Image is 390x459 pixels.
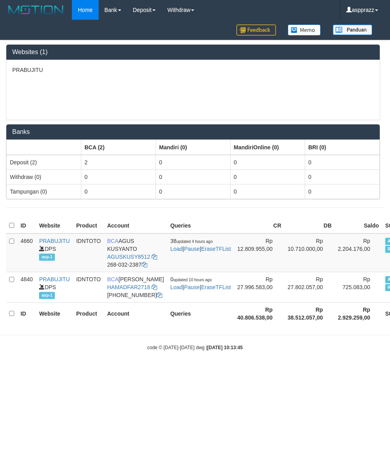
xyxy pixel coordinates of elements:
[12,128,374,135] h3: Banks
[12,49,374,56] h3: Websites (1)
[234,272,285,302] td: Rp 27.996.583,00
[167,218,234,233] th: Queries
[170,238,231,252] span: | |
[39,254,55,260] span: asp-1
[157,292,162,298] a: Copy 8692652125 to clipboard
[305,169,380,184] td: 0
[236,24,276,36] img: Feedback.jpg
[17,233,36,272] td: 4660
[17,272,36,302] td: 4840
[81,140,156,155] th: Group: activate to sort column ascending
[156,169,231,184] td: 0
[36,272,73,302] td: DPS
[107,284,150,290] a: HAMADFAR2718
[170,246,182,252] a: Load
[170,276,231,290] span: | |
[234,302,285,325] th: Rp 40.806.538,00
[36,302,73,325] th: Website
[285,233,335,272] td: Rp 10.710.000,00
[156,155,231,170] td: 0
[234,218,285,233] th: CR
[36,218,73,233] th: Website
[104,272,167,302] td: [PERSON_NAME] [PHONE_NUMBER]
[39,292,55,299] span: asp-1
[305,184,380,199] td: 0
[156,184,231,199] td: 0
[173,278,212,282] span: updated 10 hours ago
[335,302,382,325] th: Rp 2.929.259,00
[335,218,382,233] th: Saldo
[39,238,70,244] a: PRABUJITU
[73,272,104,302] td: IDNTOTO
[333,24,372,35] img: panduan.png
[17,302,36,325] th: ID
[231,140,305,155] th: Group: activate to sort column ascending
[234,233,285,272] td: Rp 12.809.955,00
[7,155,81,170] td: Deposit (2)
[305,140,380,155] th: Group: activate to sort column ascending
[17,218,36,233] th: ID
[73,302,104,325] th: Product
[335,272,382,302] td: Rp 725.083,00
[167,302,234,325] th: Queries
[104,302,167,325] th: Account
[305,155,380,170] td: 0
[285,218,335,233] th: DB
[201,246,231,252] a: EraseTFList
[107,238,118,244] span: BCA
[231,155,305,170] td: 0
[81,169,156,184] td: 0
[81,184,156,199] td: 0
[288,24,321,36] img: Button%20Memo.svg
[12,66,374,74] p: PRABUJITU
[152,254,157,260] a: Copy AGUSKUSY8512 to clipboard
[231,169,305,184] td: 0
[73,233,104,272] td: IDNTOTO
[81,155,156,170] td: 2
[152,284,157,290] a: Copy HAMADFAR2718 to clipboard
[36,233,73,272] td: DPS
[6,4,66,16] img: MOTION_logo.png
[176,239,213,244] span: updated 4 hours ago
[170,276,212,282] span: 0
[285,302,335,325] th: Rp 38.512.057,00
[7,140,81,155] th: Group: activate to sort column ascending
[104,233,167,272] td: AGUS KUSYANTO 268-032-2387
[39,276,70,282] a: PRABUJITU
[170,284,182,290] a: Load
[107,276,118,282] span: BCA
[156,140,231,155] th: Group: activate to sort column ascending
[207,345,243,350] strong: [DATE] 10:13:45
[184,284,200,290] a: Pause
[107,254,150,260] a: AGUSKUSY8512
[335,233,382,272] td: Rp 2.204.176,00
[184,246,200,252] a: Pause
[201,284,231,290] a: EraseTFList
[7,184,81,199] td: Tampungan (0)
[7,169,81,184] td: Withdraw (0)
[104,218,167,233] th: Account
[142,261,147,268] a: Copy 2680322387 to clipboard
[231,184,305,199] td: 0
[147,345,243,350] small: code © [DATE]-[DATE] dwg |
[73,218,104,233] th: Product
[170,238,212,244] span: 38
[285,272,335,302] td: Rp 27.802.057,00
